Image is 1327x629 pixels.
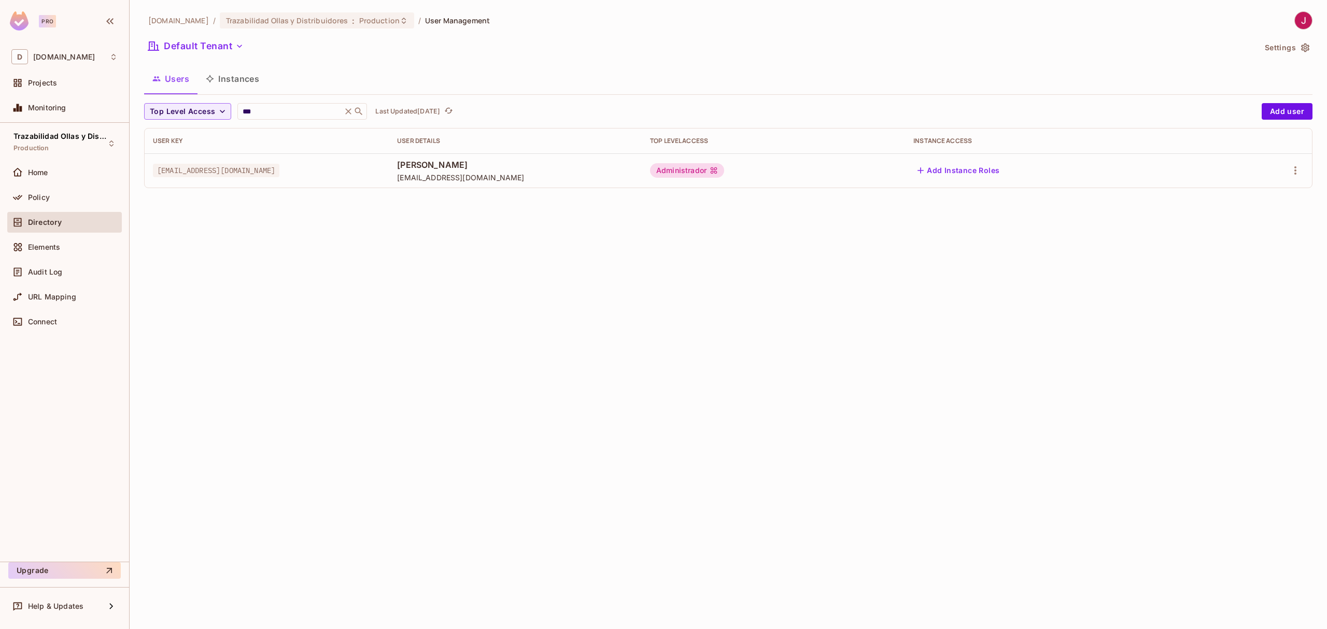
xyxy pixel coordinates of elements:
div: User Details [397,137,633,145]
div: User Key [153,137,380,145]
span: Audit Log [28,268,62,276]
button: refresh [442,105,455,118]
div: Administrador [650,163,724,178]
span: Monitoring [28,104,66,112]
span: D [11,49,28,64]
span: Directory [28,218,62,226]
div: Top Level Access [650,137,897,145]
button: Top Level Access [144,103,231,120]
span: Top Level Access [150,105,215,118]
img: SReyMgAAAABJRU5ErkJggg== [10,11,29,31]
span: [PERSON_NAME] [397,159,633,170]
span: Production [13,144,49,152]
span: Policy [28,193,50,202]
span: Trazabilidad Ollas y Distribuidores [226,16,348,25]
button: Settings [1261,39,1312,56]
button: Default Tenant [144,38,248,54]
span: Workspace: deacero.com [33,53,95,61]
button: Instances [197,66,267,92]
span: Elements [28,243,60,251]
div: Pro [39,15,56,27]
span: Projects [28,79,57,87]
img: JOSE HUGO SANCHEZ ESTRELLA [1295,12,1312,29]
button: Add Instance Roles [913,162,1004,179]
span: Trazabilidad Ollas y Distribuidores [13,132,107,140]
button: Add user [1262,103,1312,120]
div: Instance Access [913,137,1207,145]
span: Help & Updates [28,602,83,610]
span: refresh [444,106,453,117]
span: Production [359,16,400,25]
span: Click to refresh data [440,105,455,118]
button: Upgrade [8,562,121,579]
button: Users [144,66,197,92]
span: Connect [28,318,57,326]
span: User Management [425,16,490,25]
span: [EMAIL_ADDRESS][DOMAIN_NAME] [153,164,279,177]
p: Last Updated [DATE] [375,107,440,116]
span: [EMAIL_ADDRESS][DOMAIN_NAME] [397,173,633,182]
span: the active workspace [148,16,209,25]
span: Home [28,168,48,177]
span: : [351,17,355,25]
li: / [418,16,421,25]
li: / [213,16,216,25]
span: URL Mapping [28,293,76,301]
